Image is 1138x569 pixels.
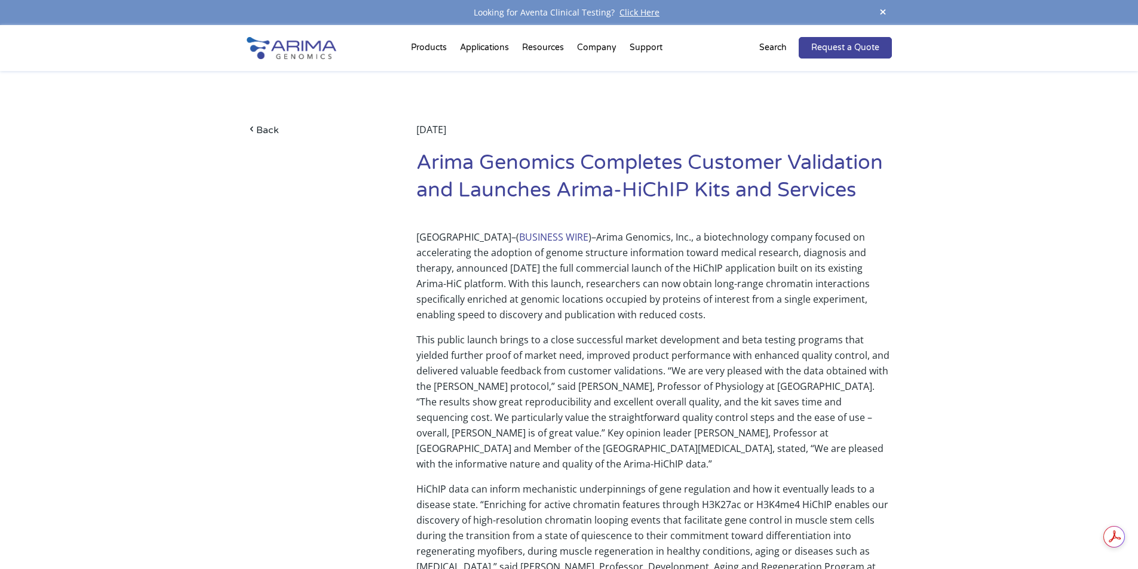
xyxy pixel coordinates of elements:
a: Request a Quote [799,37,892,59]
p: This public launch brings to a close successful market development and beta testing programs that... [416,332,891,481]
a: BUSINESS WIRE [519,230,588,244]
a: Back [247,122,381,138]
p: [GEOGRAPHIC_DATA]–( )–Arima Genomics, Inc., a biotechnology company focused on accelerating the a... [416,229,891,332]
div: [DATE] [416,122,891,149]
h1: Arima Genomics Completes Customer Validation and Launches Arima-HiChIP Kits and Services [416,149,891,213]
img: Arima-Genomics-logo [247,37,336,59]
div: Looking for Aventa Clinical Testing? [247,5,892,20]
p: Search [759,40,787,56]
a: Click Here [615,7,664,18]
